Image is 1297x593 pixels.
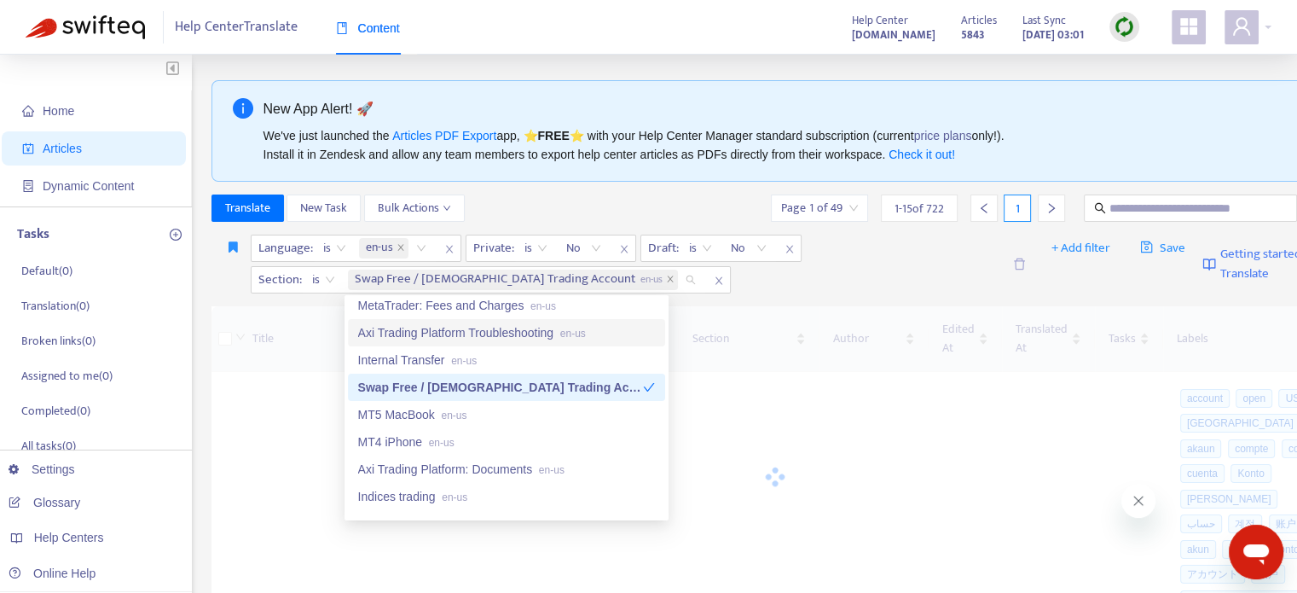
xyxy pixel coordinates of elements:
[175,11,298,44] span: Help Center Translate
[708,270,730,291] span: close
[21,367,113,385] p: Assigned to me ( 0 )
[233,98,253,119] span: info-circle
[358,323,655,342] div: Axi Trading Platform Troubleshooting
[438,239,460,259] span: close
[451,355,477,367] span: en-us
[1202,258,1216,271] img: image-link
[895,200,944,218] span: 1 - 15 of 722
[9,496,80,509] a: Glossary
[1013,258,1026,270] span: delete
[21,332,96,350] p: Broken links ( 0 )
[566,235,602,261] span: No
[21,437,76,455] p: All tasks ( 0 )
[441,410,466,421] span: en-us
[392,129,496,142] a: Articles PDF Export
[466,235,517,261] span: Private :
[22,105,34,117] span: home
[613,239,635,259] span: close
[9,462,75,476] a: Settings
[359,238,408,259] span: en-us
[358,515,655,533] div: MetaTrader: Account Closure
[429,437,455,449] span: en-us
[312,267,335,293] span: is
[889,148,955,161] a: Check it out!
[961,26,985,44] strong: 5843
[17,224,49,245] p: Tasks
[1094,202,1106,214] span: search
[978,202,990,214] span: left
[560,328,586,340] span: en-us
[355,270,663,290] span: Swap Free / [DEMOGRAPHIC_DATA] Trading Account
[358,405,655,424] div: MT5 MacBook
[1114,16,1135,38] img: sync.dc5367851b00ba804db3.png
[366,238,393,259] span: en-us
[1045,202,1057,214] span: right
[34,531,104,544] span: Help Centers
[358,460,655,479] div: Axi Trading Platform: Documents
[1127,235,1198,262] button: saveSave
[852,11,908,30] span: Help Center
[961,11,997,30] span: Articles
[358,433,655,451] div: MT4 iPhone
[358,487,655,506] div: Indices trading
[689,235,712,261] span: is
[358,296,655,315] div: MetaTrader: Fees and Charges
[336,22,348,34] span: book
[640,270,663,288] span: en-us
[1121,484,1155,518] iframe: Close message
[1022,26,1084,44] strong: [DATE] 03:01
[530,300,556,312] span: en-us
[524,235,547,261] span: is
[323,235,346,261] span: is
[364,195,465,222] button: Bulk Actionsdown
[21,402,90,420] p: Completed ( 0 )
[641,235,681,261] span: Draft :
[914,129,972,142] a: price plans
[21,262,72,280] p: Default ( 0 )
[442,491,467,503] span: en-us
[1140,241,1153,253] span: save
[1231,16,1252,37] span: user
[1229,525,1283,579] iframe: Button to launch messaging window
[539,464,565,476] span: en-us
[779,239,801,259] span: close
[643,381,655,393] span: check
[252,267,304,293] span: Section :
[22,180,34,192] span: container
[358,351,655,369] div: Internal Transfer
[397,243,405,253] span: close
[1004,195,1031,222] div: 1
[378,199,451,218] span: Bulk Actions
[852,25,935,44] a: [DOMAIN_NAME]
[1051,238,1110,259] span: + Add filter
[170,229,182,241] span: plus-circle
[1022,11,1066,30] span: Last Sync
[22,142,34,154] span: account-book
[287,195,361,222] button: New Task
[26,15,145,39] img: Swifteq
[43,104,74,118] span: Home
[300,199,347,218] span: New Task
[852,26,935,44] strong: [DOMAIN_NAME]
[211,195,284,222] button: Translate
[21,297,90,315] p: Translation ( 0 )
[1039,235,1123,262] button: + Add filter
[731,235,767,261] span: No
[9,567,96,580] a: Online Help
[43,179,134,193] span: Dynamic Content
[537,129,569,142] b: FREE
[225,199,270,218] span: Translate
[358,378,643,397] div: Swap Free / [DEMOGRAPHIC_DATA] Trading Account
[1178,16,1199,37] span: appstore
[1140,238,1185,259] span: Save
[336,21,400,35] span: Content
[666,275,675,285] span: close
[10,12,123,26] span: Hi. Need any help?
[43,142,82,155] span: Articles
[443,204,451,212] span: down
[252,235,316,261] span: Language :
